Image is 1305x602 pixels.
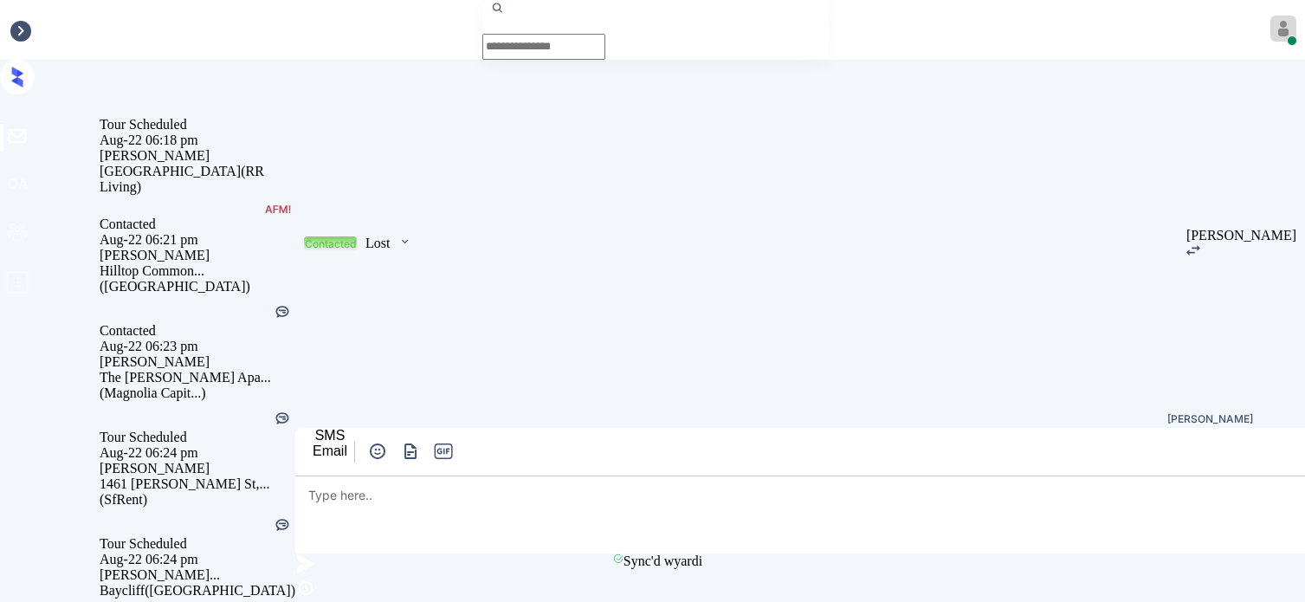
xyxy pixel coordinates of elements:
img: icon-zuma [367,441,388,462]
div: [GEOGRAPHIC_DATA] (RR Living) [100,164,295,195]
button: icon-zuma [398,441,423,462]
div: Kelsey was silent [274,516,291,536]
div: Tour Scheduled [100,117,295,133]
div: Contacted [100,217,295,232]
img: AFM not sent [265,205,291,214]
div: [PERSON_NAME] [100,354,295,370]
div: Tour Scheduled [100,430,295,445]
button: icon-zuma [365,441,390,462]
div: 1461 [PERSON_NAME] St,... (SfRent) [100,476,295,508]
div: Aug-22 06:24 pm [100,552,295,567]
div: Aug-22 06:24 pm [100,445,295,461]
img: icon-zuma [400,441,422,462]
div: Aug-22 06:23 pm [100,339,295,354]
img: avatar [1270,16,1296,42]
img: Kelsey was silent [274,303,291,320]
img: icon-zuma [295,553,316,574]
div: [PERSON_NAME] [100,461,295,476]
div: [PERSON_NAME]... [100,567,295,583]
img: icon-zuma [295,578,316,599]
img: Kelsey was silent [274,516,291,534]
div: Aug-22 06:21 pm [100,232,295,248]
div: Baycliff ([GEOGRAPHIC_DATA]) [100,583,295,599]
div: Inbox [9,23,41,38]
div: Kelsey was silent [274,410,291,430]
div: Tour Scheduled [100,536,295,552]
span: profile [5,270,29,301]
div: [PERSON_NAME] [1186,228,1296,243]
div: Email [313,443,347,459]
div: Aug-22 06:18 pm [100,133,295,148]
div: AFM not sent [265,204,291,217]
div: [PERSON_NAME] [1167,414,1253,424]
div: Contacted [305,237,356,250]
img: Kelsey was silent [274,410,291,427]
div: The [PERSON_NAME] Apa... (Magnolia Capit...) [100,370,295,401]
div: Lost [365,236,390,251]
div: [PERSON_NAME] [100,148,295,164]
div: Contacted [100,323,295,339]
div: Kelsey was silent [274,303,291,323]
img: icon-zuma [1186,245,1200,256]
div: SMS [313,428,347,443]
img: icon-zuma [398,234,411,249]
div: Hilltop Common... ([GEOGRAPHIC_DATA]) [100,263,295,295]
div: [PERSON_NAME] [100,248,295,263]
